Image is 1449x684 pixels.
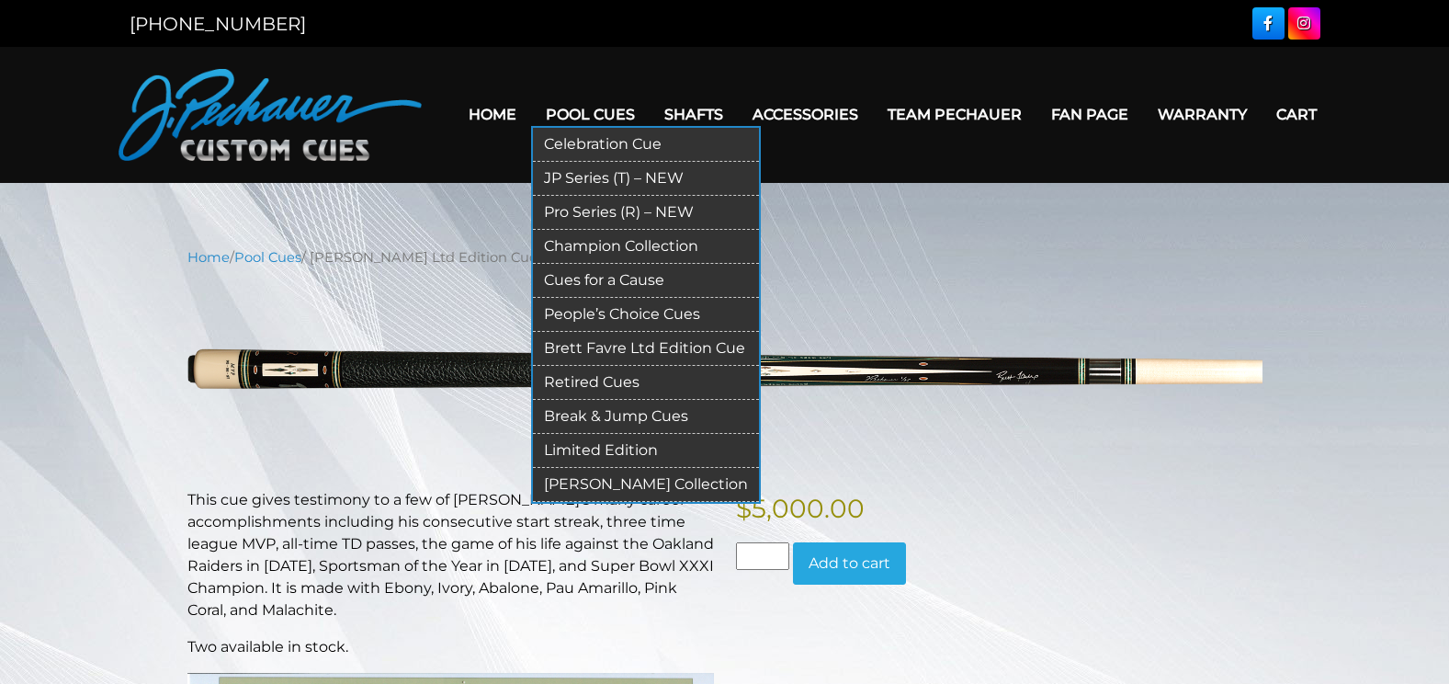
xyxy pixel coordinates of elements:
a: Cues for a Cause [533,264,759,298]
img: favre-resized.png [187,281,1262,461]
a: Warranty [1143,91,1262,138]
a: Home [187,249,230,266]
a: Shafts [650,91,738,138]
a: Pool Cues [234,249,301,266]
a: [PHONE_NUMBER] [130,13,306,35]
button: Add to cart [793,542,906,585]
p: This cue gives testimony to a few of [PERSON_NAME]'s many career accomplishments including his co... [187,489,714,621]
a: Brett Favre Ltd Edition Cue [533,332,759,366]
a: Limited Edition [533,434,759,468]
a: Celebration Cue [533,128,759,162]
a: [PERSON_NAME] Collection [533,468,759,502]
a: Break & Jump Cues [533,400,759,434]
a: Home [454,91,531,138]
a: Fan Page [1036,91,1143,138]
a: Pool Cues [531,91,650,138]
a: Accessories [738,91,873,138]
a: Cart [1262,91,1331,138]
a: Retired Cues [533,366,759,400]
img: Pechauer Custom Cues [119,69,422,161]
nav: Breadcrumb [187,247,1262,268]
bdi: 5,000.00 [736,493,865,524]
input: Product quantity [736,542,789,570]
a: Champion Collection [533,230,759,264]
a: JP Series (T) – NEW [533,162,759,196]
p: Two available in stock. [187,636,714,658]
a: Pro Series (R) – NEW [533,196,759,230]
a: People’s Choice Cues [533,298,759,332]
a: Team Pechauer [873,91,1036,138]
span: $ [736,493,752,524]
